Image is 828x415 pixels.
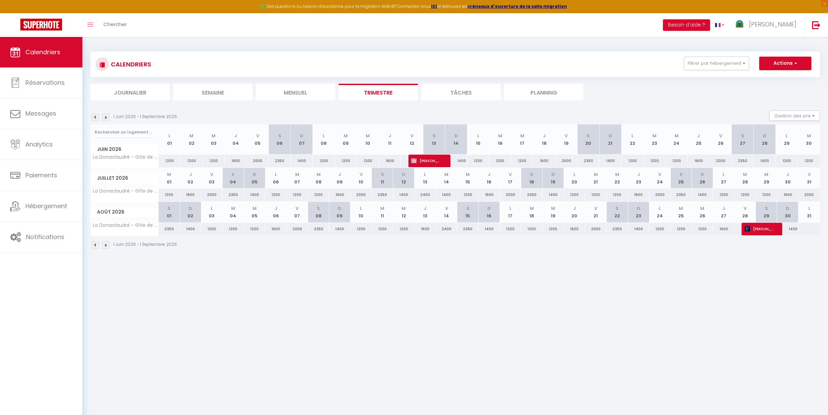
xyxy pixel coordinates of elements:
[335,124,357,155] th: 09
[360,205,362,212] abbr: L
[159,168,180,189] th: 01
[159,223,180,235] div: 2350
[798,124,820,155] th: 30
[225,124,247,155] th: 04
[564,168,585,189] th: 20
[296,205,299,212] abbr: V
[710,124,732,155] th: 26
[244,168,265,189] th: 05
[500,202,521,222] th: 17
[798,155,820,167] div: 1200
[769,111,820,121] button: Gestion des prix
[26,233,64,241] span: Notifications
[366,133,370,139] abbr: M
[379,124,401,155] th: 11
[350,189,372,201] div: 2000
[606,168,628,189] th: 22
[339,84,418,100] li: Trimestre
[445,205,448,212] abbr: V
[467,155,489,167] div: 1200
[92,223,160,228] span: La Donaclaudré - Gîte de groupe en pleine nature, idéal pour tous vos séjours !
[764,171,768,178] abbr: M
[222,223,244,235] div: 1200
[599,155,621,167] div: 1400
[542,168,564,189] th: 19
[577,124,599,155] th: 20
[692,168,713,189] th: 26
[201,189,222,201] div: 2000
[710,155,732,167] div: 2000
[25,171,57,179] span: Paiements
[564,202,585,222] th: 20
[713,168,734,189] th: 27
[201,168,222,189] th: 03
[222,168,244,189] th: 04
[688,155,710,167] div: 1600
[25,78,65,87] span: Réservations
[445,155,467,167] div: 1400
[615,205,619,212] abbr: S
[777,168,799,189] th: 30
[381,171,384,178] abbr: S
[247,155,269,167] div: 2000
[457,168,479,189] th: 15
[167,171,171,178] abbr: M
[350,202,372,222] th: 10
[621,155,643,167] div: 1200
[521,202,542,222] th: 18
[91,207,158,217] span: Août 2026
[799,168,820,189] th: 31
[372,168,393,189] th: 11
[479,168,500,189] th: 16
[308,168,329,189] th: 08
[808,205,810,212] abbr: L
[500,168,521,189] th: 17
[203,124,225,155] th: 03
[98,13,132,37] a: Chercher
[500,189,521,201] div: 2000
[734,19,745,29] img: ...
[477,133,479,139] abbr: L
[565,133,568,139] abbr: V
[329,223,350,235] div: 1400
[455,133,458,139] abbr: D
[211,133,216,139] abbr: M
[542,202,564,222] th: 19
[799,189,820,201] div: 2000
[555,155,577,167] div: 2000
[360,171,363,178] abbr: V
[201,223,222,235] div: 1200
[357,155,379,167] div: 1200
[308,189,329,201] div: 1200
[424,171,426,178] abbr: L
[585,168,606,189] th: 21
[631,133,633,139] abbr: L
[210,171,213,178] abbr: V
[436,189,457,201] div: 1400
[234,133,237,139] abbr: J
[159,189,180,201] div: 1200
[666,124,688,155] th: 24
[350,168,372,189] th: 10
[203,155,225,167] div: 1200
[265,168,286,189] th: 06
[25,48,60,56] span: Calendriers
[189,205,192,212] abbr: D
[379,155,401,167] div: 1600
[103,21,127,28] span: Chercher
[701,171,704,178] abbr: D
[231,171,235,178] abbr: S
[173,84,253,100] li: Semaine
[551,171,555,178] abbr: D
[25,109,56,118] span: Messages
[167,205,170,212] abbr: S
[466,171,470,178] abbr: M
[329,168,350,189] th: 09
[421,84,501,100] li: Tâches
[504,84,583,100] li: Planning
[467,3,567,9] a: créneaux d'ouverture de la salle migration
[323,133,325,139] abbr: L
[189,171,192,178] abbr: J
[269,124,291,155] th: 06
[25,202,67,210] span: Hébergement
